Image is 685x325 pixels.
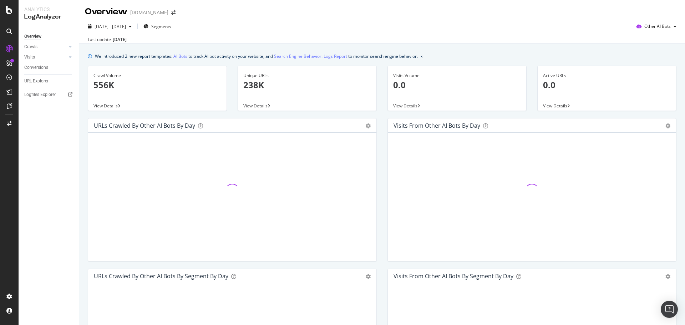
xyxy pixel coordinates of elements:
div: Crawl Volume [93,72,221,79]
p: 238K [243,79,371,91]
div: Visits from Other AI Bots by day [394,122,480,129]
div: Visits from Other AI Bots By Segment By Day [394,273,513,280]
span: View Details [543,103,567,109]
div: URL Explorer [24,77,49,85]
a: Search Engine Behavior: Logs Report [274,52,347,60]
div: arrow-right-arrow-left [171,10,176,15]
div: URLs Crawled by Other AI Bots by day [94,122,195,129]
p: 0.0 [393,79,521,91]
a: AI Bots [173,52,187,60]
div: Open Intercom Messenger [661,301,678,318]
div: [DOMAIN_NAME] [130,9,168,16]
div: Visits [24,54,35,61]
a: Crawls [24,43,67,51]
a: URL Explorer [24,77,74,85]
div: Last update [88,36,127,43]
button: [DATE] - [DATE] [85,21,135,32]
a: Conversions [24,64,74,71]
div: info banner [88,52,676,60]
a: Visits [24,54,67,61]
div: We introduced 2 new report templates: to track AI bot activity on your website, and to monitor se... [95,52,418,60]
div: LogAnalyzer [24,13,73,21]
div: Unique URLs [243,72,371,79]
span: Other AI Bots [644,23,671,29]
div: Crawls [24,43,37,51]
span: View Details [393,103,417,109]
p: 556K [93,79,221,91]
div: gear [665,123,670,128]
div: Analytics [24,6,73,13]
a: Overview [24,33,74,40]
span: [DATE] - [DATE] [95,24,126,30]
a: Logfiles Explorer [24,91,74,98]
button: Other AI Bots [633,21,679,32]
div: Active URLs [543,72,671,79]
p: 0.0 [543,79,671,91]
div: gear [366,274,371,279]
button: close banner [419,51,425,61]
span: Segments [151,24,171,30]
button: Segments [141,21,174,32]
div: Overview [24,33,41,40]
span: View Details [93,103,118,109]
div: Visits Volume [393,72,521,79]
div: Overview [85,6,127,18]
div: gear [665,274,670,279]
span: View Details [243,103,268,109]
div: gear [366,123,371,128]
div: [DATE] [113,36,127,43]
div: URLs Crawled by Other AI Bots By Segment By Day [94,273,228,280]
div: Conversions [24,64,48,71]
div: Logfiles Explorer [24,91,56,98]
